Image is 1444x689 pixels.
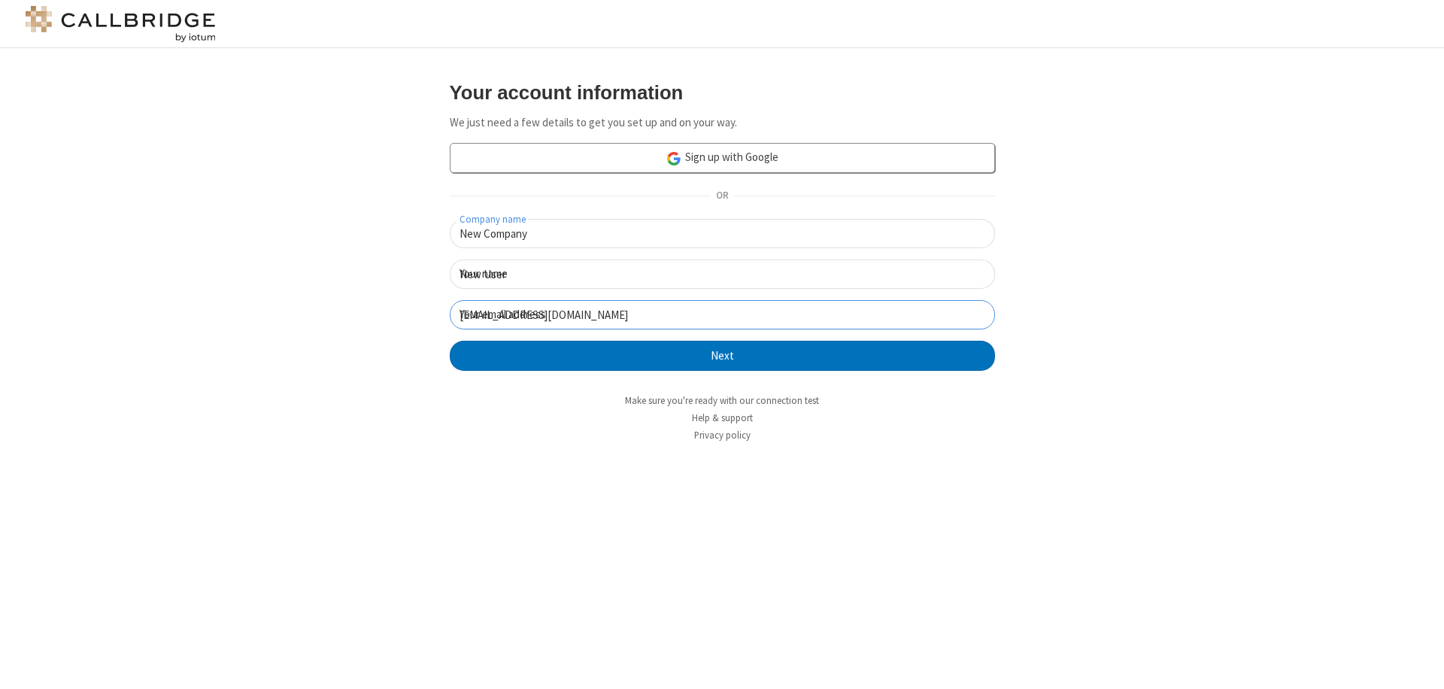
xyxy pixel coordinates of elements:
[666,150,682,167] img: google-icon.png
[450,219,995,248] input: Company name
[692,411,753,424] a: Help & support
[694,429,751,442] a: Privacy policy
[625,394,819,407] a: Make sure you're ready with our connection test
[23,6,218,42] img: logo@2x.png
[450,143,995,173] a: Sign up with Google
[450,260,995,289] input: Your name
[450,341,995,371] button: Next
[710,186,734,207] span: OR
[450,300,995,329] input: Your email address
[450,82,995,103] h3: Your account information
[450,114,995,132] p: We just need a few details to get you set up and on your way.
